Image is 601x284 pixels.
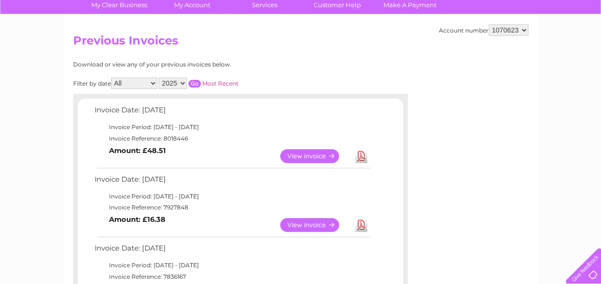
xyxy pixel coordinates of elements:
[483,41,512,48] a: Telecoms
[280,149,350,163] a: View
[73,34,528,52] h2: Previous Invoices
[355,149,367,163] a: Download
[355,218,367,232] a: Download
[518,41,532,48] a: Blog
[92,173,372,191] td: Invoice Date: [DATE]
[73,77,324,89] div: Filter by date
[433,41,451,48] a: Water
[569,41,592,48] a: Log out
[537,41,561,48] a: Contact
[202,80,239,87] a: Most Recent
[109,146,166,155] b: Amount: £48.51
[421,5,487,17] a: 0333 014 3131
[92,242,372,260] td: Invoice Date: [DATE]
[457,41,478,48] a: Energy
[92,133,372,144] td: Invoice Reference: 8018446
[280,218,350,232] a: View
[92,104,372,121] td: Invoice Date: [DATE]
[92,191,372,202] td: Invoice Period: [DATE] - [DATE]
[439,24,528,36] div: Account number
[92,271,372,283] td: Invoice Reference: 7836167
[92,260,372,271] td: Invoice Period: [DATE] - [DATE]
[92,202,372,213] td: Invoice Reference: 7927848
[75,5,527,46] div: Clear Business is a trading name of Verastar Limited (registered in [GEOGRAPHIC_DATA] No. 3667643...
[109,215,165,224] b: Amount: £16.38
[92,121,372,133] td: Invoice Period: [DATE] - [DATE]
[73,61,324,68] div: Download or view any of your previous invoices below.
[21,25,70,54] img: logo.png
